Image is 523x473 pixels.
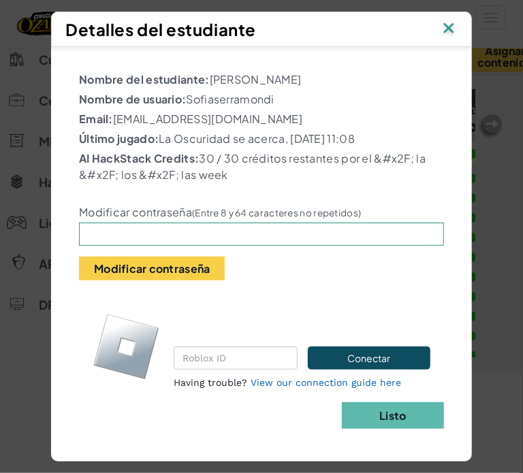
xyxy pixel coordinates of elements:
[174,304,430,337] p: Connect the student's CodeCombat and Roblox accounts.
[79,91,444,108] p: Sofiaserramondi
[79,150,444,183] p: 30 / 30 créditos restantes por el &#x2F; la &#x2F; los &#x2F; las week
[65,19,256,39] span: Detalles del estudiante
[79,111,444,127] p: [EMAIL_ADDRESS][DOMAIN_NAME]
[79,131,444,147] p: La Oscuridad se acerca, [DATE] 11:08
[308,346,430,370] button: Conectar
[79,71,444,88] p: [PERSON_NAME]
[79,151,199,165] b: AI HackStack Credits:
[192,207,361,218] small: (Entre 8 y 64 caracteres no repetidos)
[174,346,297,370] input: Roblox ID
[79,92,186,106] b: Nombre de usuario:
[440,19,458,39] img: IconClose.svg
[79,72,210,86] b: Nombre del estudiante:
[79,257,225,280] button: Modificar contraseña
[79,206,361,219] label: Modificar contraseña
